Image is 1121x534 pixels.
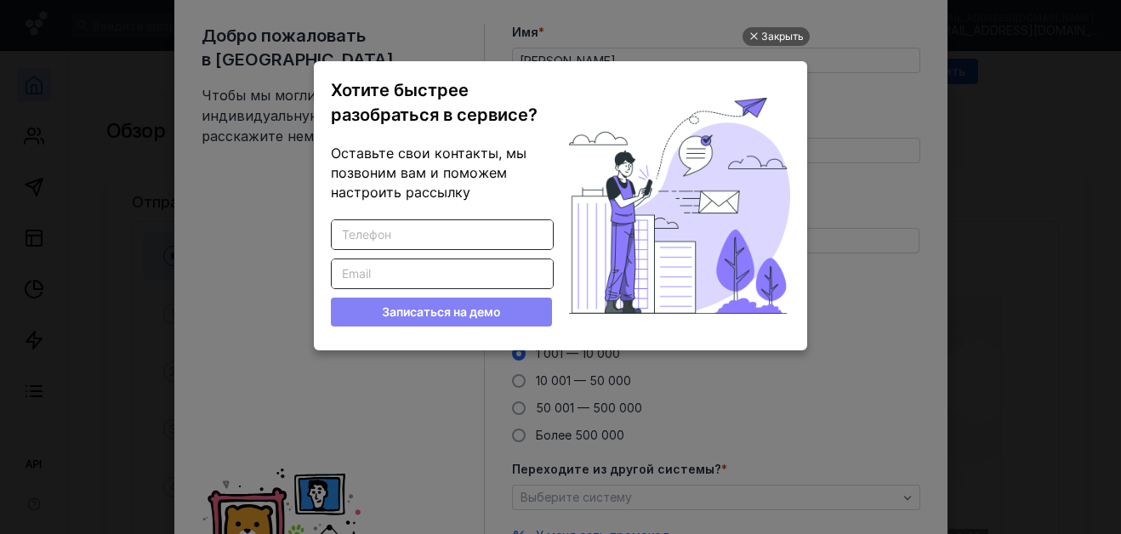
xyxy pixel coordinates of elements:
span: Хотите быстрее разобраться в сервисе? [331,80,538,125]
input: Телефон [332,220,553,249]
span: Оставьте свои контакты, мы позвоним вам и поможем настроить рассылку [331,145,526,201]
button: Записаться на демо [331,298,552,327]
div: Закрыть [761,27,804,46]
input: Email [332,259,553,288]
